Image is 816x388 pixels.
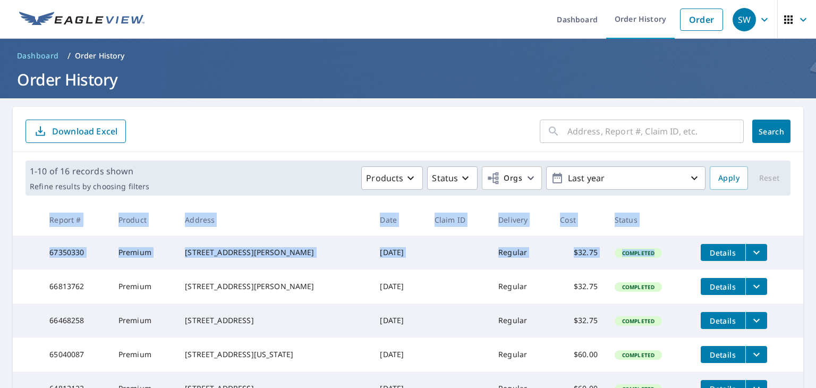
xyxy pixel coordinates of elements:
button: detailsBtn-66813762 [701,278,745,295]
div: SW [733,8,756,31]
th: Date [371,204,426,235]
th: Product [110,204,176,235]
td: Regular [490,303,551,338]
p: Download Excel [52,125,117,137]
nav: breadcrumb [13,47,803,64]
span: Apply [718,172,739,185]
td: Regular [490,338,551,372]
button: Status [427,166,478,190]
th: Cost [551,204,606,235]
button: filesDropdownBtn-66468258 [745,312,767,329]
span: Completed [616,283,661,291]
td: Regular [490,269,551,303]
button: Search [752,120,790,143]
button: Apply [710,166,748,190]
td: [DATE] [371,338,426,372]
td: Premium [110,303,176,338]
img: EV Logo [19,12,144,28]
td: [DATE] [371,269,426,303]
button: Last year [546,166,705,190]
h1: Order History [13,69,803,90]
button: filesDropdownBtn-67350330 [745,244,767,261]
li: / [67,49,71,62]
span: Details [707,282,739,292]
p: Refine results by choosing filters [30,182,149,191]
td: [DATE] [371,235,426,269]
span: Completed [616,317,661,325]
div: [STREET_ADDRESS] [185,315,363,326]
span: Details [707,248,739,258]
th: Claim ID [426,204,490,235]
input: Address, Report #, Claim ID, etc. [567,116,744,146]
span: Details [707,350,739,360]
span: Dashboard [17,50,59,61]
p: Order History [75,50,125,61]
button: detailsBtn-66468258 [701,312,745,329]
div: [STREET_ADDRESS][US_STATE] [185,349,363,360]
span: Orgs [487,172,522,185]
td: $32.75 [551,303,606,338]
td: 66468258 [41,303,110,338]
p: Status [432,172,458,184]
td: $32.75 [551,269,606,303]
span: Completed [616,249,661,257]
td: 65040087 [41,338,110,372]
button: Orgs [482,166,542,190]
button: Download Excel [25,120,126,143]
button: filesDropdownBtn-65040087 [745,346,767,363]
span: Details [707,316,739,326]
span: Search [761,126,782,137]
th: Delivery [490,204,551,235]
button: filesDropdownBtn-66813762 [745,278,767,295]
th: Report # [41,204,110,235]
td: [DATE] [371,303,426,338]
span: Completed [616,351,661,359]
td: Premium [110,235,176,269]
td: 67350330 [41,235,110,269]
p: Last year [564,169,688,188]
th: Status [606,204,692,235]
p: Products [366,172,403,184]
th: Address [176,204,371,235]
td: $32.75 [551,235,606,269]
td: Premium [110,338,176,372]
p: 1-10 of 16 records shown [30,165,149,178]
a: Order [680,9,723,31]
button: detailsBtn-67350330 [701,244,745,261]
a: Dashboard [13,47,63,64]
td: Regular [490,235,551,269]
div: [STREET_ADDRESS][PERSON_NAME] [185,281,363,292]
td: 66813762 [41,269,110,303]
td: Premium [110,269,176,303]
button: Products [361,166,423,190]
div: [STREET_ADDRESS][PERSON_NAME] [185,247,363,258]
button: detailsBtn-65040087 [701,346,745,363]
td: $60.00 [551,338,606,372]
